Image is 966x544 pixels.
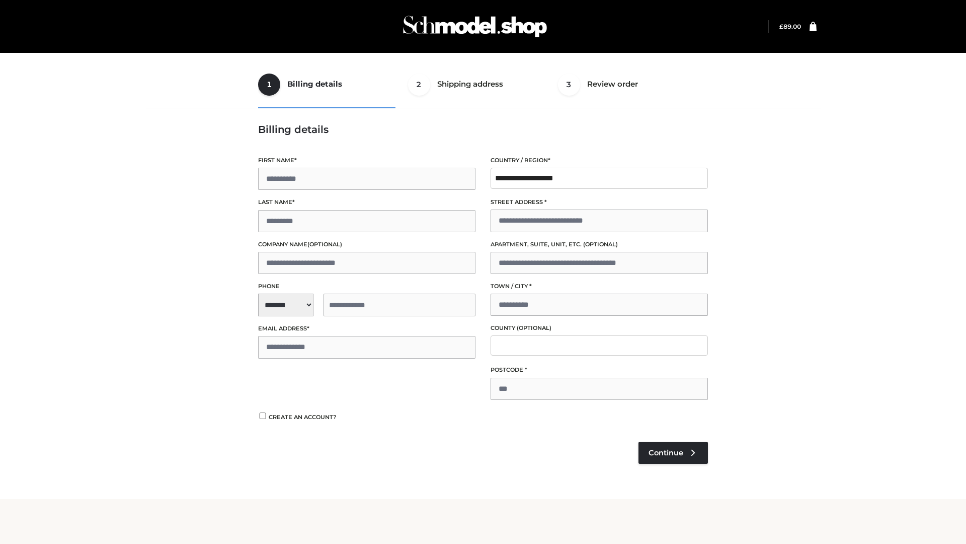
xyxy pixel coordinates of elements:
[491,240,708,249] label: Apartment, suite, unit, etc.
[258,282,475,291] label: Phone
[638,442,708,464] a: Continue
[258,197,475,207] label: Last name
[269,414,337,421] span: Create an account?
[491,156,708,165] label: Country / Region
[258,123,708,135] h3: Billing details
[779,23,783,30] span: £
[491,365,708,375] label: Postcode
[779,23,801,30] a: £89.00
[258,156,475,165] label: First name
[649,448,683,457] span: Continue
[491,323,708,333] label: County
[258,240,475,249] label: Company name
[491,282,708,291] label: Town / City
[307,241,342,248] span: (optional)
[583,241,618,248] span: (optional)
[779,23,801,30] bdi: 89.00
[258,413,267,419] input: Create an account?
[517,324,551,331] span: (optional)
[491,197,708,207] label: Street address
[399,7,550,46] img: Schmodel Admin 964
[258,324,475,333] label: Email address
